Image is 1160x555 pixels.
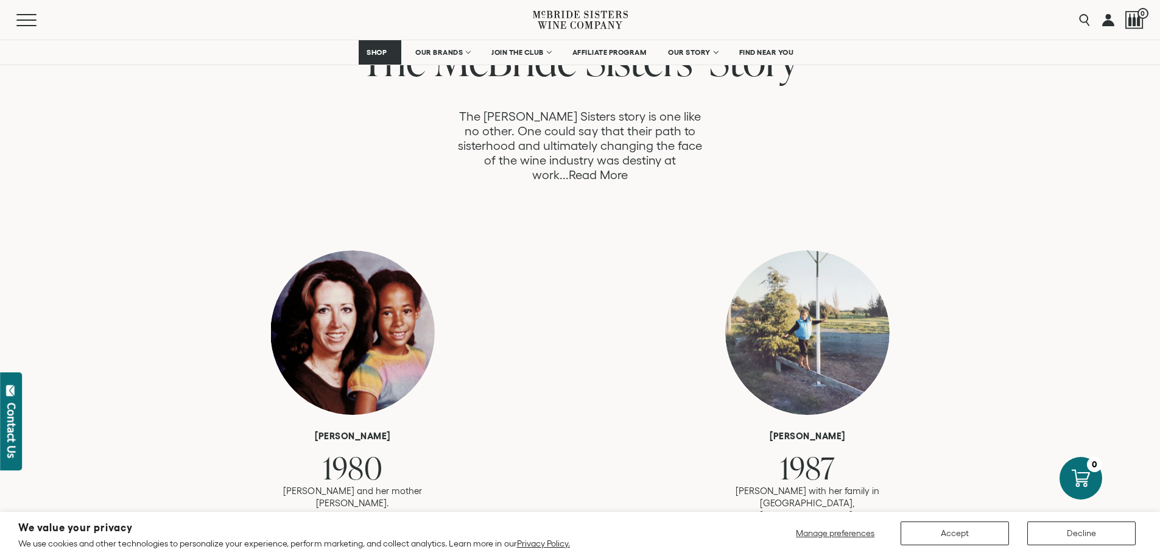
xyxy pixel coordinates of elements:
a: SHOP [359,40,401,65]
span: 1987 [780,447,835,489]
a: Privacy Policy. [517,539,570,548]
span: AFFILIATE PROGRAM [572,48,647,57]
p: [PERSON_NAME] and her mother [PERSON_NAME]. [261,485,444,509]
h6: [PERSON_NAME] [261,431,444,442]
span: OUR BRANDS [415,48,463,57]
div: Contact Us [5,403,18,458]
span: 0 [1137,8,1148,19]
button: Manage preferences [789,521,882,545]
span: OUR STORY [668,48,711,57]
button: Decline [1027,521,1136,545]
h6: [PERSON_NAME] [716,431,899,442]
p: The [PERSON_NAME] Sisters story is one like no other. One could say that their path to sisterhood... [453,109,706,182]
span: 1980 [323,447,383,489]
a: FIND NEAR YOU [731,40,802,65]
p: We use cookies and other technologies to personalize your experience, perform marketing, and coll... [18,538,570,549]
span: SHOP [367,48,387,57]
button: Mobile Menu Trigger [16,14,60,26]
a: JOIN THE CLUB [483,40,558,65]
button: Accept [901,521,1009,545]
a: OUR BRANDS [407,40,477,65]
h2: We value your privacy [18,523,570,533]
p: [PERSON_NAME] with her family in [GEOGRAPHIC_DATA], [GEOGRAPHIC_DATA], [GEOGRAPHIC_DATA] [GEOGRAP... [716,485,899,546]
span: JOIN THE CLUB [491,48,544,57]
span: FIND NEAR YOU [739,48,794,57]
div: 0 [1087,457,1102,472]
a: OUR STORY [660,40,725,65]
a: AFFILIATE PROGRAM [564,40,655,65]
span: Manage preferences [796,528,874,538]
a: Read More [569,168,628,182]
